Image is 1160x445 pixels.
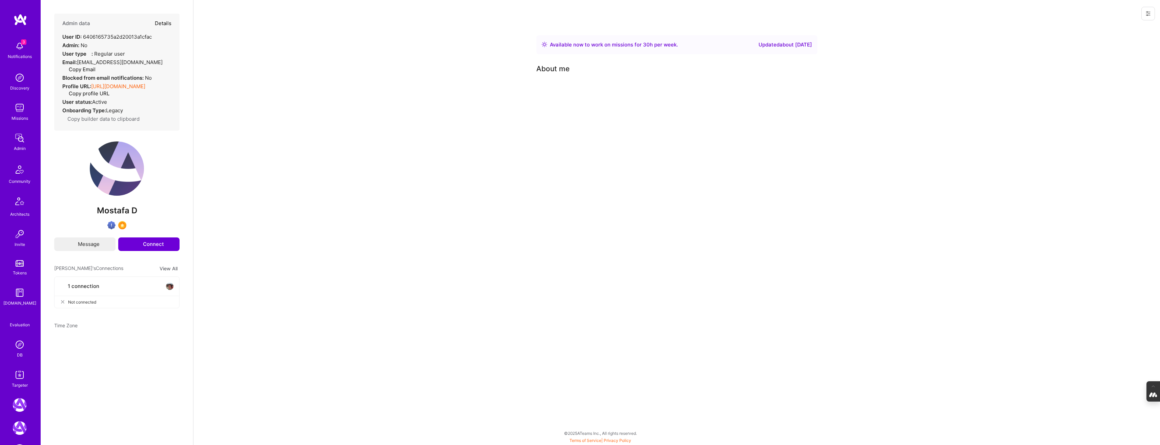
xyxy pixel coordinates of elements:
span: Mostafa D [54,206,180,216]
img: logo [14,14,27,26]
div: Discovery [10,84,29,92]
img: Admin Search [13,338,26,351]
span: 3 [21,39,26,45]
img: Architects [12,194,28,211]
img: admin teamwork [13,131,26,145]
img: avatar [166,282,174,290]
div: © 2025 ATeams Inc., All rights reserved. [41,425,1160,442]
img: tokens [16,260,24,267]
span: Not connected [68,298,96,306]
div: Available now to work on missions for h per week . [550,41,678,49]
img: Availability [542,42,547,47]
img: A.Team: GenAI Practice Framework [13,421,26,435]
img: Community [12,161,28,178]
div: Community [9,178,30,185]
i: icon Copy [64,91,69,96]
a: A.Team: GenAI Practice Framework [11,421,28,435]
span: Time Zone [54,323,78,328]
img: teamwork [13,101,26,115]
div: Missions [12,115,28,122]
strong: User status: [62,99,92,105]
div: Targeter [12,382,28,389]
strong: User type : [62,51,93,57]
a: [URL][DOMAIN_NAME] [91,83,145,90]
div: DB [17,351,23,359]
div: Evaluation [10,321,30,328]
a: Terms of Service [569,438,601,443]
button: Details [155,14,171,33]
button: Copy builder data to clipboard [62,115,140,122]
div: Invite [15,241,25,248]
i: icon Collaborator [60,284,65,289]
a: Privacy Policy [604,438,631,443]
img: High Potential User [107,221,116,229]
div: Regular user [62,50,125,57]
img: SelectionTeam [118,221,126,229]
span: 30 [643,41,650,48]
i: icon CloseGray [60,299,65,305]
strong: Admin: [62,42,79,49]
div: About me [536,64,569,74]
div: Notifications [8,53,32,60]
button: View All [158,265,180,272]
span: | [569,438,631,443]
div: Updated about [DATE] [759,41,812,49]
i: icon Mail [70,242,75,247]
button: Connect [118,237,180,251]
img: discovery [13,71,26,84]
button: Copy profile URL [64,90,109,97]
strong: Email: [62,59,77,65]
i: Help [86,51,91,56]
span: legacy [106,107,123,114]
div: Admin [14,145,26,152]
span: 1 connection [68,283,99,290]
img: bell [13,39,26,53]
img: A.Team: Leading A.Team's Marketing & DemandGen [13,398,26,412]
i: icon SelectionTeam [17,316,22,321]
img: Skill Targeter [13,368,26,382]
a: A.Team: Leading A.Team's Marketing & DemandGen [11,398,28,412]
img: guide book [13,286,26,299]
button: Message [54,237,116,251]
i: icon Copy [64,67,69,72]
button: Copy Email [64,66,96,73]
div: No [62,74,152,81]
strong: Profile URL: [62,83,91,90]
i: icon Copy [62,117,67,122]
button: 1 connectionavatarNot connected [54,276,180,308]
img: User Avatar [90,141,144,196]
strong: Onboarding Type: [62,107,106,114]
span: [PERSON_NAME]'s Connections [54,265,123,272]
div: 6406165735a2d20013a1cfac [62,33,152,40]
h4: Admin data [62,20,90,26]
strong: User ID: [62,34,82,40]
div: Architects [10,211,29,218]
span: [EMAIL_ADDRESS][DOMAIN_NAME] [77,59,163,65]
div: Tokens [13,269,27,276]
img: Invite [13,227,26,241]
i: icon Connect [134,241,140,247]
div: No [62,42,87,49]
span: Active [92,99,107,105]
div: [DOMAIN_NAME] [3,299,36,307]
strong: Blocked from email notifications: [62,75,145,81]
